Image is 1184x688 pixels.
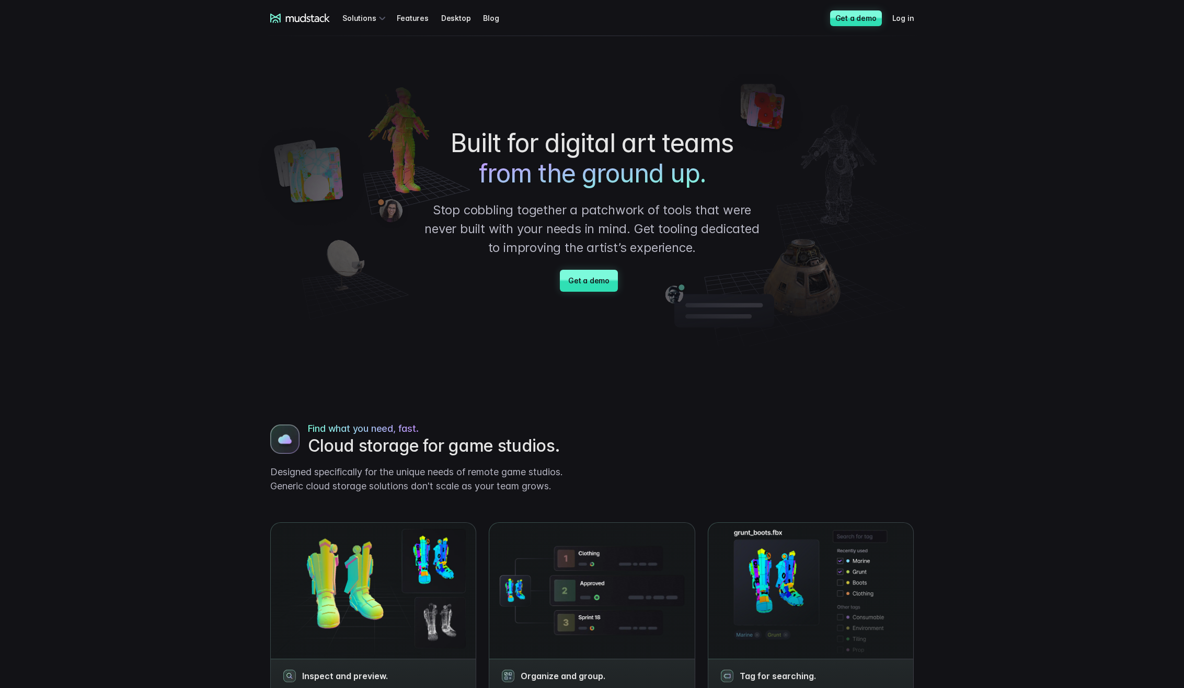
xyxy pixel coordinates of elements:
[721,670,733,682] img: magnifying glass icon
[830,10,882,26] a: Get a demo
[502,670,514,682] img: magnifying glass icon
[397,8,441,28] a: Features
[175,1,214,9] span: Last name
[270,465,584,493] p: Designed specifically for the unique needs of remote game studios. Generic cloud storage solution...
[560,270,618,292] a: Get a demo
[175,43,203,52] span: Job title
[175,86,223,95] span: Art team size
[3,190,9,197] input: Work with outsourced artists?
[483,8,511,28] a: Blog
[740,671,901,681] h3: Tag for searching.
[708,523,914,658] img: Boots model in normals, UVs and wireframe
[12,189,122,198] span: Work with outsourced artists?
[422,128,762,188] h1: Built for digital art teams
[270,425,300,454] img: Boots model in normals, UVs and wireframe
[422,201,762,257] p: Stop cobbling together a patchwork of tools that were never built with your needs in mind. Get to...
[308,435,584,456] h2: Cloud storage for game studios.
[271,523,476,658] img: Boots model in normals, UVs and wireframe
[342,8,388,28] div: Solutions
[521,671,682,681] h3: Organize and group.
[489,523,695,658] img: Boots model in normals, UVs and wireframe
[283,670,296,682] img: magnifying glass icon
[302,671,464,681] h3: Inspect and preview.
[892,8,927,28] a: Log in
[479,158,706,189] span: from the ground up.
[308,421,419,435] span: Find what you need, fast.
[441,8,484,28] a: Desktop
[270,14,330,23] a: mudstack logo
